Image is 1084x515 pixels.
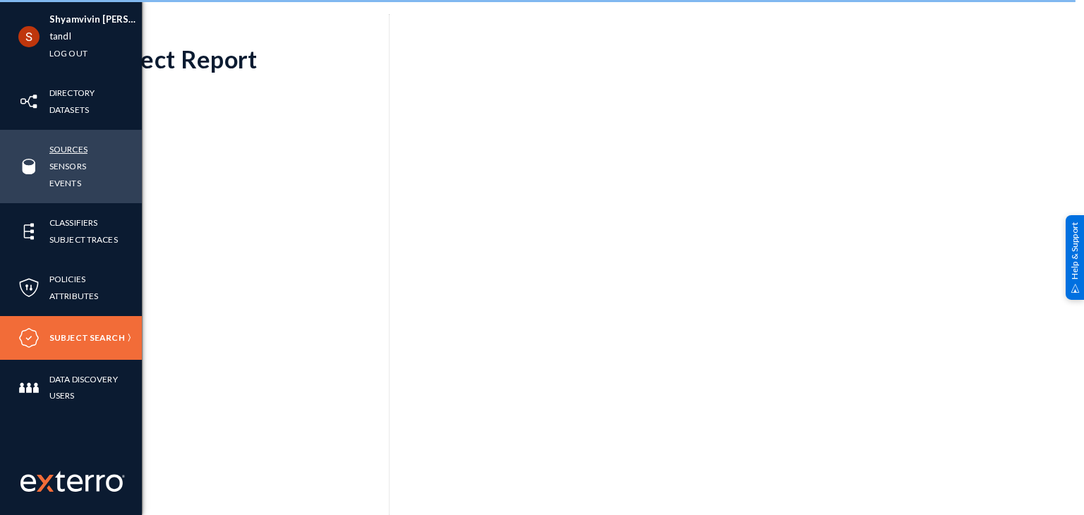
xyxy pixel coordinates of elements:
a: Sensors [49,158,86,174]
img: exterro-work-mark.svg [20,471,125,492]
img: help_support.svg [1071,284,1080,293]
img: exterro-logo.svg [37,475,54,492]
img: icon-inventory.svg [18,91,40,112]
a: Datasets [49,102,89,118]
img: ACg8ocLCHWB70YVmYJSZIkanuWRMiAOKj9BOxslbKTvretzi-06qRA=s96-c [18,26,40,47]
a: Attributes [49,288,98,304]
img: icon-elements.svg [18,221,40,242]
a: Subject Search [49,329,125,346]
div: Subject Report [93,44,389,73]
li: Shyamvivin [PERSON_NAME] [PERSON_NAME] [49,11,142,28]
a: Policies [49,271,85,287]
img: icon-sources.svg [18,156,40,177]
a: Directory [49,85,95,101]
a: Data Discovery Users [49,371,142,404]
a: Events [49,175,81,191]
div: Help & Support [1066,215,1084,300]
img: icon-members.svg [18,377,40,399]
a: Log out [49,45,88,61]
a: Sources [49,141,88,157]
a: tandl [49,28,71,44]
a: Classifiers [49,214,97,231]
img: icon-compliance.svg [18,327,40,349]
a: Subject Traces [49,231,118,248]
img: icon-policies.svg [18,277,40,298]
